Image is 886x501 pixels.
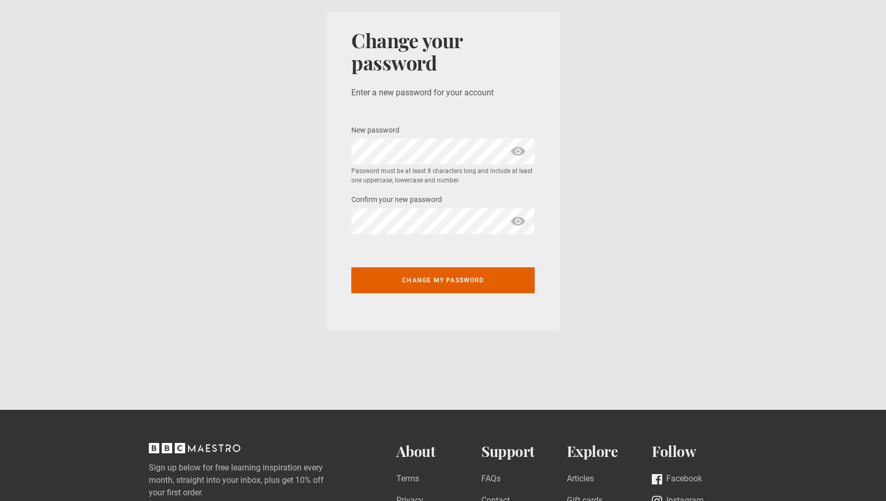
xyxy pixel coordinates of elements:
label: Sign up below for free learning inspiration every month, straight into your inbox, plus get 10% o... [149,462,355,499]
p: Enter a new password for your account [351,87,535,99]
svg: BBC Maestro, back to top [149,443,240,453]
h2: Follow [652,443,737,460]
label: New password [351,124,399,137]
h1: Change your password [351,29,535,74]
h2: Explore [567,443,652,460]
a: Facebook [652,473,702,486]
label: Confirm your new password [351,194,442,206]
a: Articles [567,473,594,486]
button: Change my password [351,267,535,293]
h2: Support [481,443,567,460]
span: show password [510,138,526,164]
a: BBC Maestro, back to top [149,447,240,456]
small: Password must be at least 8 characters long and include at least one uppercase, lowercase and num... [351,166,535,185]
span: show password [510,208,526,234]
h2: About [396,443,482,460]
a: Terms [396,473,419,486]
a: FAQs [481,473,501,486]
